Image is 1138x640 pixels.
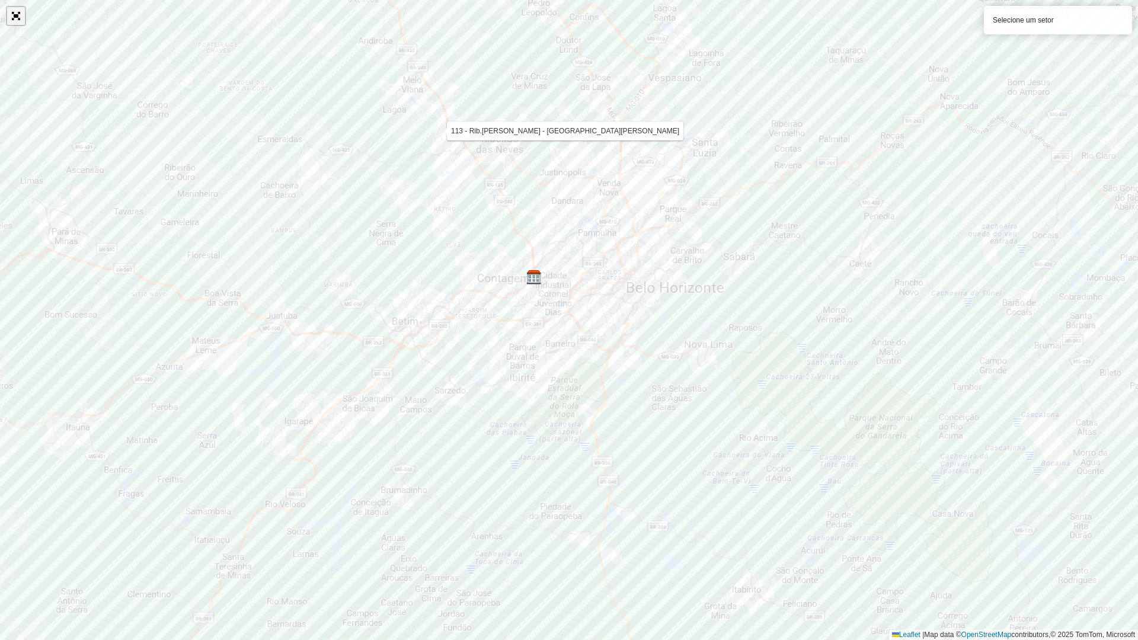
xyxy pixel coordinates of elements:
div: Map data © contributors,© 2025 TomTom, Microsoft [889,630,1138,640]
a: Abrir mapa em tela cheia [7,7,25,25]
a: Leaflet [892,631,920,639]
a: OpenStreetMap [961,631,1012,639]
div: Selecione um setor [984,6,1132,34]
span: | [922,631,924,639]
